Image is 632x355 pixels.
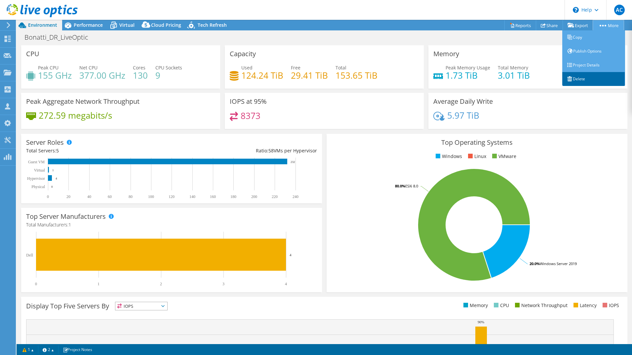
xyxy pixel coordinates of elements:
[129,194,133,199] text: 80
[241,112,260,119] h4: 8373
[18,345,38,354] a: 1
[108,194,112,199] text: 60
[26,253,33,257] text: Dell
[336,64,346,71] span: Total
[593,20,624,30] a: More
[492,302,509,309] li: CPU
[98,282,99,286] text: 1
[536,20,563,30] a: Share
[155,72,182,79] h4: 9
[447,112,479,119] h4: 5.97 TiB
[291,160,295,164] text: 232
[230,98,267,105] h3: IOPS at 95%
[66,194,70,199] text: 20
[26,139,64,146] h3: Server Roles
[230,50,256,58] h3: Capacity
[38,72,72,79] h4: 155 GHz
[26,147,172,154] div: Total Servers:
[169,194,175,199] text: 120
[562,30,625,44] a: Copy
[285,282,287,286] text: 4
[38,64,59,71] span: Peak CPU
[133,64,145,71] span: Cores
[562,58,625,72] a: Project Details
[52,169,54,172] text: 1
[56,177,57,180] text: 4
[27,176,45,181] text: Hypervisor
[51,185,53,188] text: 0
[198,22,227,28] span: Tech Refresh
[189,194,195,199] text: 140
[573,7,579,13] svg: \n
[433,50,459,58] h3: Memory
[47,194,49,199] text: 0
[466,153,486,160] li: Linux
[395,183,405,188] tspan: 80.0%
[291,72,328,79] h4: 29.41 TiB
[268,147,274,154] span: 58
[230,194,236,199] text: 180
[151,22,181,28] span: Cloud Pricing
[572,302,597,309] li: Latency
[39,112,112,119] h4: 272.59 megabits/s
[332,139,622,146] h3: Top Operating Systems
[133,72,148,79] h4: 130
[35,282,37,286] text: 0
[434,153,462,160] li: Windows
[26,50,39,58] h3: CPU
[58,345,97,354] a: Project Notes
[446,64,490,71] span: Peak Memory Usage
[115,302,167,310] span: IOPS
[540,261,577,266] tspan: Windows Server 2019
[291,64,300,71] span: Free
[155,64,182,71] span: CPU Sockets
[504,20,536,30] a: Reports
[26,98,139,105] h3: Peak Aggregate Network Throughput
[210,194,216,199] text: 160
[498,72,530,79] h4: 3.01 TiB
[405,183,418,188] tspan: ESXi 8.0
[462,302,488,309] li: Memory
[530,261,540,266] tspan: 20.0%
[446,72,490,79] h4: 1.73 TiB
[68,221,71,228] span: 1
[491,153,516,160] li: VMware
[290,253,292,257] text: 4
[28,22,57,28] span: Environment
[26,221,317,228] h4: Total Manufacturers:
[79,64,98,71] span: Net CPU
[272,194,278,199] text: 220
[513,302,568,309] li: Network Throughput
[563,20,593,30] a: Export
[614,5,625,15] span: AC
[87,194,91,199] text: 40
[293,194,298,199] text: 240
[160,282,162,286] text: 2
[74,22,103,28] span: Performance
[433,98,493,105] h3: Average Daily Write
[336,72,377,79] h4: 153.65 TiB
[562,44,625,58] a: Publish Options
[601,302,619,309] li: IOPS
[31,184,45,189] text: Physical
[34,168,45,173] text: Virtual
[38,345,59,354] a: 2
[498,64,528,71] span: Total Memory
[28,160,45,164] text: Guest VM
[241,72,283,79] h4: 124.24 TiB
[251,194,257,199] text: 200
[562,72,625,86] a: Delete
[26,213,106,220] h3: Top Server Manufacturers
[478,320,484,324] text: 90%
[222,282,224,286] text: 3
[56,147,59,154] span: 5
[79,72,125,79] h4: 377.00 GHz
[148,194,154,199] text: 100
[241,64,253,71] span: Used
[21,34,99,41] h1: Bonatti_DR_LiveOptic
[119,22,135,28] span: Virtual
[172,147,317,154] div: Ratio: VMs per Hypervisor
